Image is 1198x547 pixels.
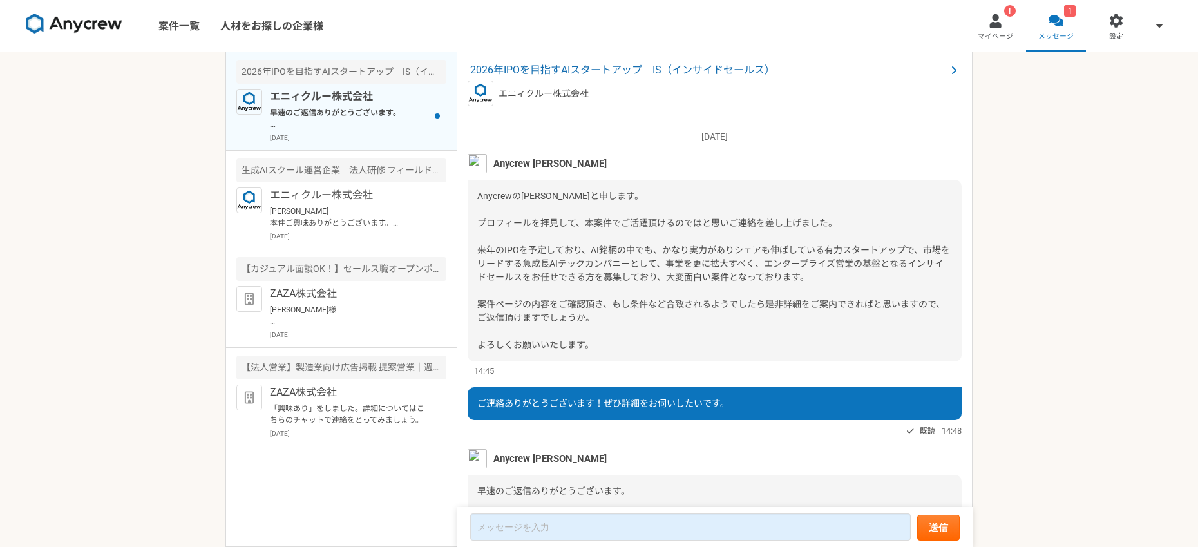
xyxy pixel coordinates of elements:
[468,130,962,144] p: [DATE]
[236,356,446,379] div: 【法人営業】製造業向け広告掲載 提案営業｜週15h｜時給2500円~
[477,191,950,350] span: Anycrewの[PERSON_NAME]と申します。 プロフィールを拝見して、本案件でご活躍頂けるのではと思いご連絡を差し上げました。 来年のIPOを予定しており、AI銘柄の中でも、かなり実力...
[236,286,262,312] img: default_org_logo-42cde973f59100197ec2c8e796e4974ac8490bb5b08a0eb061ff975e4574aa76.png
[917,515,960,541] button: 送信
[468,81,493,106] img: logo_text_blue_01.png
[270,231,446,241] p: [DATE]
[1004,5,1016,17] div: !
[499,87,589,101] p: エニィクルー株式会社
[474,365,494,377] span: 14:45
[26,14,122,34] img: 8DqYSo04kwAAAAASUVORK5CYII=
[477,398,729,408] span: ご連絡ありがとうございます！ぜひ詳細をお伺いしたいです。
[270,206,429,229] p: [PERSON_NAME] 本件ご興味ありがとうございます。 こちらご応募いただくにあたり経歴を拝見させていただければかと思いますがいかがでしょうか？ もしよろしければ下記までご送付いただきご一...
[270,286,429,302] p: ZAZA株式会社
[270,403,429,426] p: 「興味あり」をしました。詳細についてはこちらのチャットで連絡をとってみましょう。
[236,385,262,410] img: default_org_logo-42cde973f59100197ec2c8e796e4974ac8490bb5b08a0eb061ff975e4574aa76.png
[493,452,607,466] span: Anycrew [PERSON_NAME]
[978,32,1013,42] span: マイページ
[236,257,446,281] div: 【カジュアル面談OK！】セールス職オープンポジション【未経験〜リーダー候補対象】
[270,428,446,438] p: [DATE]
[270,187,429,203] p: エニィクルー株式会社
[1064,5,1076,17] div: 1
[236,60,446,84] div: 2026年IPOを目指すAIスタートアップ IS（インサイドセールス）
[468,154,487,173] img: %E5%90%8D%E7%A7%B0%E6%9C%AA%E8%A8%AD%E5%AE%9A%E3%81%AE%E3%83%87%E3%82%B6%E3%82%A4%E3%83%B3__3_.png
[270,304,429,327] p: [PERSON_NAME]様 お世話になっております。 ZAZA株式会社の[PERSON_NAME]でございます。 本日は面談にて貴重なお時間をいただき、ありがとうございました。 社内で検討させ...
[1109,32,1123,42] span: 設定
[493,157,607,171] span: Anycrew [PERSON_NAME]
[270,89,429,104] p: エニィクルー株式会社
[1038,32,1074,42] span: メッセージ
[236,158,446,182] div: 生成AIスクール運営企業 法人研修 フィールドセールスリーダー候補
[470,62,946,78] span: 2026年IPOを目指すAIスタートアップ IS（インサイドセールス）
[942,425,962,437] span: 14:48
[270,385,429,400] p: ZAZA株式会社
[236,89,262,115] img: logo_text_blue_01.png
[477,486,945,537] span: 早速のご返信ありがとうございます。 インサイドセールスのご経歴など拝見させていただきたく、下記URLより職務経歴書をご提出いただけますでしょうか。
[920,423,935,439] span: 既読
[270,107,429,130] p: 早速のご返信ありがとうございます。 インサイドセールスのご経歴など拝見させていただきたく、下記URLより職務経歴書をご提出いただけますでしょうか。 [URL][DOMAIN_NAME] お手数で...
[270,133,446,142] p: [DATE]
[270,330,446,340] p: [DATE]
[236,187,262,213] img: logo_text_blue_01.png
[468,449,487,468] img: %E5%90%8D%E7%A7%B0%E6%9C%AA%E8%A8%AD%E5%AE%9A%E3%81%AE%E3%83%87%E3%82%B6%E3%82%A4%E3%83%B3__3_.png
